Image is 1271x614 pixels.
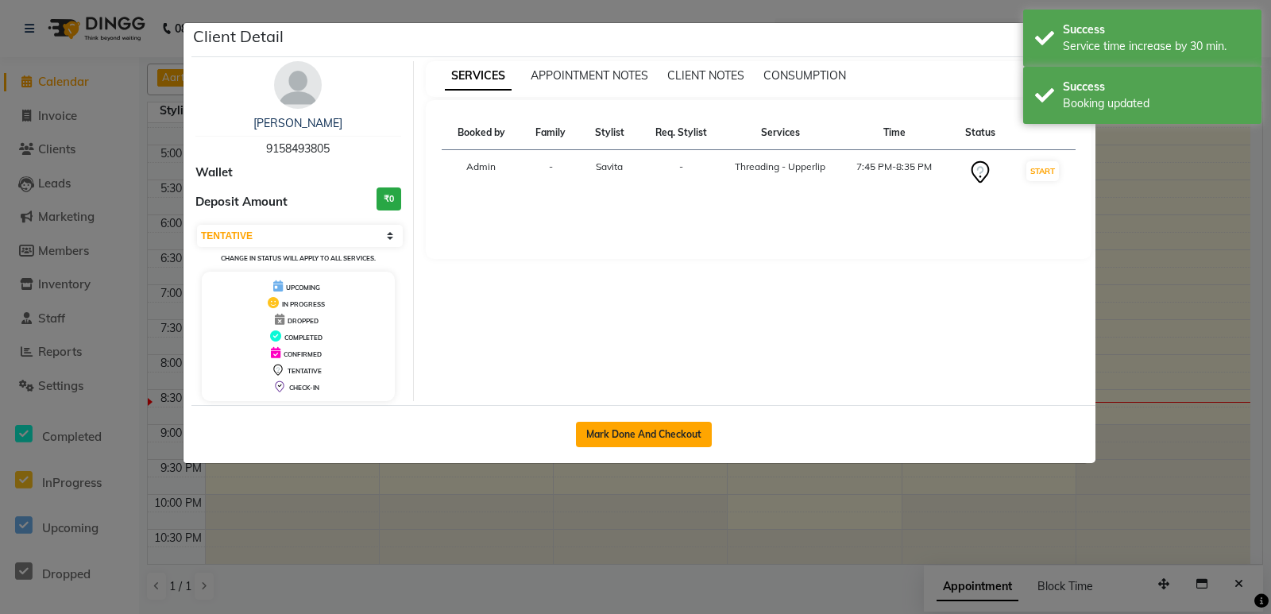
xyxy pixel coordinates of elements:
span: Wallet [195,164,233,182]
a: [PERSON_NAME] [253,116,342,130]
span: COMPLETED [284,334,323,342]
td: 7:45 PM-8:35 PM [837,150,951,195]
span: TENTATIVE [288,367,322,375]
th: Stylist [581,116,639,150]
div: Success [1063,21,1250,38]
button: START [1026,161,1059,181]
span: APPOINTMENT NOTES [531,68,648,83]
td: Admin [442,150,522,195]
span: SERVICES [445,62,512,91]
h3: ₹0 [377,187,401,210]
span: UPCOMING [286,284,320,292]
div: Service time increase by 30 min. [1063,38,1250,55]
span: CHECK-IN [289,384,319,392]
th: Booked by [442,116,522,150]
span: Deposit Amount [195,193,288,211]
img: avatar [274,61,322,109]
th: Family [521,116,580,150]
th: Req. Stylist [639,116,724,150]
span: Savita [596,160,623,172]
div: Booking updated [1063,95,1250,112]
th: Time [837,116,951,150]
span: 9158493805 [266,141,330,156]
small: Change in status will apply to all services. [221,254,376,262]
div: Success [1063,79,1250,95]
span: DROPPED [288,317,319,325]
td: - [521,150,580,195]
span: CONFIRMED [284,350,322,358]
button: Mark Done And Checkout [576,422,712,447]
div: Threading - Upperlip [732,160,828,174]
td: - [639,150,724,195]
span: CLIENT NOTES [667,68,744,83]
h5: Client Detail [193,25,284,48]
th: Status [951,116,1010,150]
span: IN PROGRESS [282,300,325,308]
th: Services [723,116,837,150]
span: CONSUMPTION [763,68,846,83]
